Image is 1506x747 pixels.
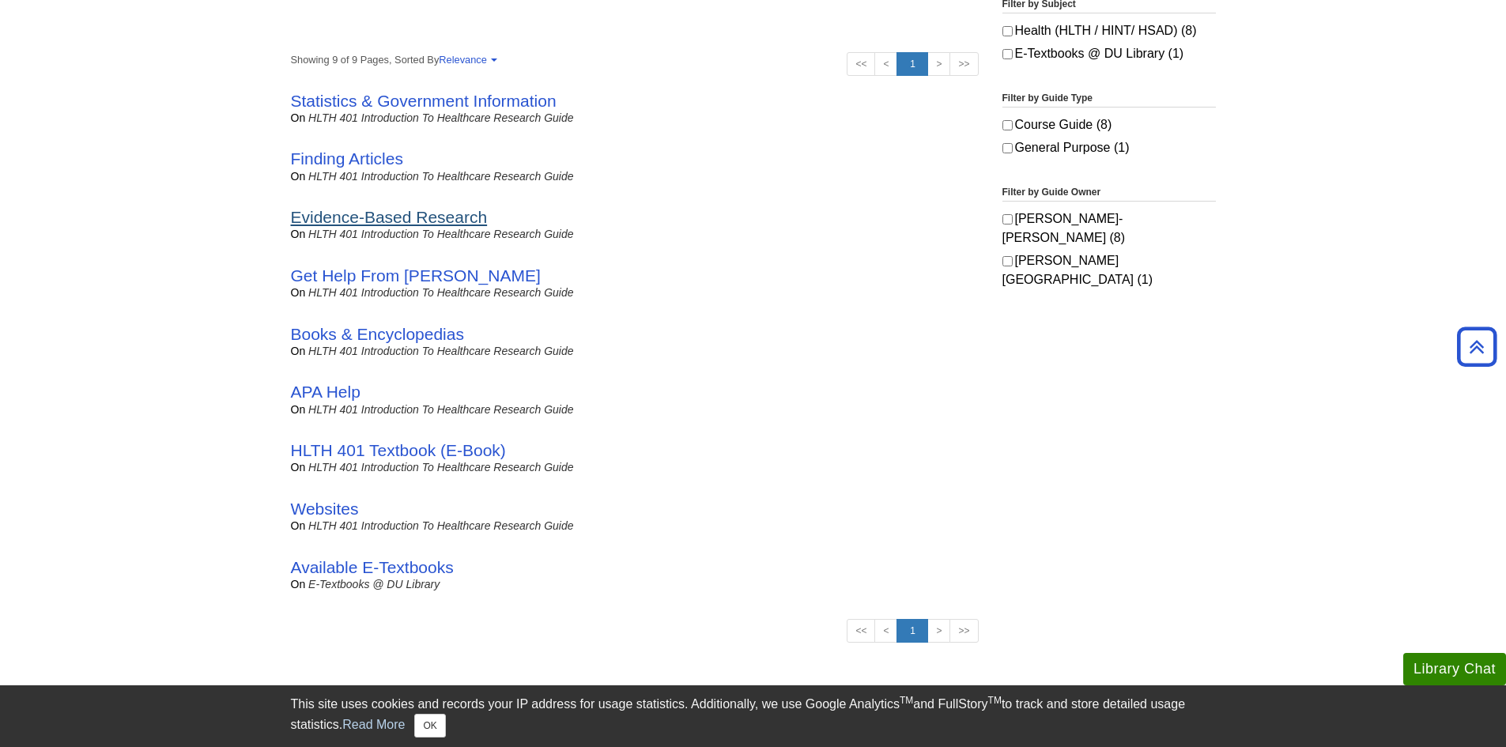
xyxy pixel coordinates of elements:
[1002,21,1216,40] label: Health (HLTH / HINT/ HSAD) (8)
[291,461,306,473] span: on
[342,718,405,731] a: Read More
[291,345,306,357] span: on
[439,54,494,66] a: Relevance
[308,519,573,532] a: HLTH 401 Introduction to Healthcare Research Guide
[291,92,557,110] a: Statistics & Government Information
[896,619,928,643] a: 1
[1002,115,1216,134] label: Course Guide (8)
[291,558,454,576] a: Available E-Textbooks
[988,695,1002,706] sup: TM
[1002,185,1216,202] legend: Filter by Guide Owner
[874,619,897,643] a: <
[1002,91,1216,108] legend: Filter by Guide Type
[900,695,913,706] sup: TM
[847,52,978,76] ul: Search Pagination
[1002,120,1013,130] input: Course Guide (8)
[291,52,979,67] strong: Showing 9 of 9 Pages, Sorted By
[1002,256,1013,266] input: [PERSON_NAME][GEOGRAPHIC_DATA] (1)
[291,441,506,459] a: HLTH 401 Textbook (E-Book)
[949,619,978,643] a: >>
[847,52,875,76] a: <<
[308,111,573,124] a: HLTH 401 Introduction to Healthcare Research Guide
[896,52,928,76] a: 1
[1002,138,1216,157] label: General Purpose (1)
[927,52,950,76] a: >
[291,500,359,518] a: Websites
[291,111,306,124] span: on
[308,345,573,357] a: HLTH 401 Introduction to Healthcare Research Guide
[308,578,440,590] a: E-Textbooks @ DU Library
[847,619,978,643] ul: Search Pagination
[1002,143,1013,153] input: General Purpose (1)
[1403,653,1506,685] button: Library Chat
[291,266,541,285] a: Get Help From [PERSON_NAME]
[291,228,306,240] span: on
[291,403,306,416] span: on
[291,149,403,168] a: Finding Articles
[1002,26,1013,36] input: Health (HLTH / HINT/ HSAD) (8)
[949,52,978,76] a: >>
[291,519,306,532] span: on
[308,170,573,183] a: HLTH 401 Introduction to Healthcare Research Guide
[308,228,573,240] a: HLTH 401 Introduction to Healthcare Research Guide
[1002,251,1216,289] label: [PERSON_NAME][GEOGRAPHIC_DATA] (1)
[874,52,897,76] a: <
[291,578,306,590] span: on
[291,208,488,226] a: Evidence-Based Research
[291,325,464,343] a: Books & Encyclopedias
[1002,49,1013,59] input: E-Textbooks @ DU Library (1)
[927,619,950,643] a: >
[847,619,875,643] a: <<
[414,714,445,738] button: Close
[291,383,360,401] a: APA Help
[291,695,1216,738] div: This site uses cookies and records your IP address for usage statistics. Additionally, we use Goo...
[308,461,573,473] a: HLTH 401 Introduction to Healthcare Research Guide
[291,170,306,183] span: on
[1002,209,1216,247] label: [PERSON_NAME]-[PERSON_NAME] (8)
[291,286,306,299] span: on
[308,403,573,416] a: HLTH 401 Introduction to Healthcare Research Guide
[1002,44,1216,63] label: E-Textbooks @ DU Library (1)
[1002,214,1013,224] input: [PERSON_NAME]-[PERSON_NAME] (8)
[308,286,573,299] a: HLTH 401 Introduction to Healthcare Research Guide
[1451,336,1502,357] a: Back to Top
